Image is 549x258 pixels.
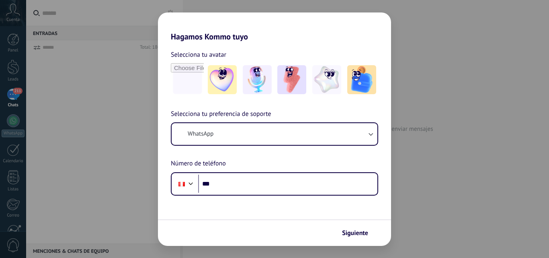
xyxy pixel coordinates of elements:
[277,65,306,94] img: -3.jpeg
[338,226,379,240] button: Siguiente
[174,175,189,192] div: Peru: + 51
[347,65,376,94] img: -5.jpeg
[172,123,377,145] button: WhatsApp
[158,12,391,41] h2: Hagamos Kommo tuyo
[171,159,226,169] span: Número de teléfono
[208,65,237,94] img: -1.jpeg
[188,130,213,138] span: WhatsApp
[171,109,271,120] span: Selecciona tu preferencia de soporte
[171,50,226,60] span: Selecciona tu avatar
[243,65,272,94] img: -2.jpeg
[342,230,368,236] span: Siguiente
[312,65,341,94] img: -4.jpeg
